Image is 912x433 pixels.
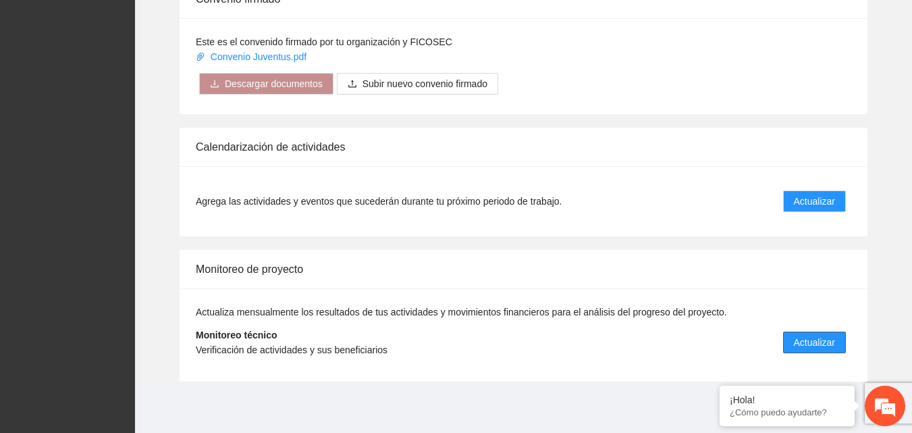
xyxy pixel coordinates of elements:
[199,73,333,95] button: downloadDescargar documentos
[78,141,186,277] span: Estamos en línea.
[794,335,835,350] span: Actualizar
[730,394,844,405] div: ¡Hola!
[70,69,227,86] div: Chatee con nosotros ahora
[730,407,844,417] p: ¿Cómo puedo ayudarte?
[196,52,205,61] span: paper-clip
[348,79,357,90] span: upload
[221,7,254,39] div: Minimizar ventana de chat en vivo
[196,194,562,209] span: Agrega las actividades y eventos que sucederán durante tu próximo periodo de trabajo.
[196,250,851,288] div: Monitoreo de proyecto
[196,307,727,317] span: Actualiza mensualmente los resultados de tus actividades y movimientos financieros para el anális...
[210,79,219,90] span: download
[196,128,851,166] div: Calendarización de actividades
[783,190,846,212] button: Actualizar
[337,73,498,95] button: uploadSubir nuevo convenio firmado
[196,51,309,62] a: Convenio Juventus.pdf
[225,76,323,91] span: Descargar documentos
[7,289,257,336] textarea: Escriba su mensaje y pulse “Intro”
[196,345,387,355] span: Verificación de actividades y sus beneficiarios
[783,332,846,353] button: Actualizar
[196,36,452,47] span: Este es el convenido firmado por tu organización y FICOSEC
[794,194,835,209] span: Actualizar
[337,78,498,89] span: uploadSubir nuevo convenio firmado
[196,330,277,340] strong: Monitoreo técnico
[363,76,487,91] span: Subir nuevo convenio firmado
